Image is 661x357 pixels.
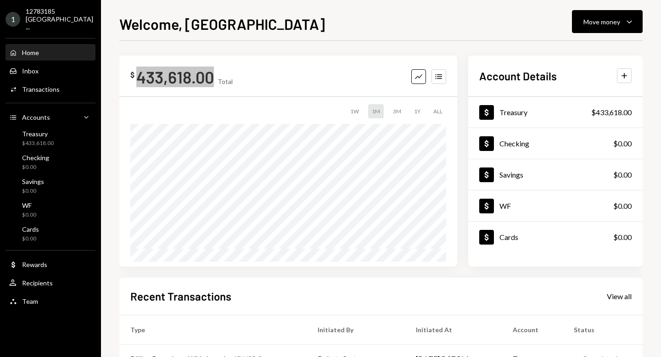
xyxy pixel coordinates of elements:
[572,10,643,33] button: Move money
[479,68,557,84] h2: Account Details
[613,138,632,149] div: $0.00
[583,17,620,27] div: Move money
[502,315,563,344] th: Account
[468,128,643,159] a: Checking$0.00
[22,235,39,243] div: $0.00
[468,159,643,190] a: Savings$0.00
[6,274,95,291] a: Recipients
[613,232,632,243] div: $0.00
[22,211,36,219] div: $0.00
[347,104,363,118] div: 1W
[607,292,632,301] div: View all
[26,7,93,31] div: 12783185 [GEOGRAPHIC_DATA] ...
[22,187,44,195] div: $0.00
[468,222,643,252] a: Cards$0.00
[499,108,527,117] div: Treasury
[22,139,54,147] div: $433,618.00
[22,154,49,162] div: Checking
[22,67,39,75] div: Inbox
[130,289,231,304] h2: Recent Transactions
[607,291,632,301] a: View all
[499,201,511,210] div: WF
[468,97,643,128] a: Treasury$433,618.00
[499,139,529,148] div: Checking
[613,169,632,180] div: $0.00
[22,279,53,287] div: Recipients
[119,15,325,33] h1: Welcome, [GEOGRAPHIC_DATA]
[6,127,95,149] a: Treasury$433,618.00
[6,256,95,273] a: Rewards
[563,315,643,344] th: Status
[6,44,95,61] a: Home
[591,107,632,118] div: $433,618.00
[218,78,233,85] div: Total
[22,201,36,209] div: WF
[22,261,47,268] div: Rewards
[6,175,95,197] a: Savings$0.00
[22,49,39,56] div: Home
[389,104,405,118] div: 3M
[22,225,39,233] div: Cards
[307,315,405,344] th: Initiated By
[6,12,20,27] div: 1
[6,109,95,125] a: Accounts
[130,70,134,79] div: $
[6,81,95,97] a: Transactions
[613,201,632,212] div: $0.00
[368,104,384,118] div: 1M
[6,223,95,245] a: Cards$0.00
[405,315,502,344] th: Initiated At
[6,293,95,309] a: Team
[119,315,307,344] th: Type
[22,163,49,171] div: $0.00
[6,62,95,79] a: Inbox
[22,113,50,121] div: Accounts
[499,233,518,241] div: Cards
[499,170,523,179] div: Savings
[22,130,54,138] div: Treasury
[6,199,95,221] a: WF$0.00
[410,104,424,118] div: 1Y
[22,85,60,93] div: Transactions
[468,190,643,221] a: WF$0.00
[430,104,446,118] div: ALL
[6,151,95,173] a: Checking$0.00
[22,297,38,305] div: Team
[136,67,214,87] div: 433,618.00
[22,178,44,185] div: Savings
